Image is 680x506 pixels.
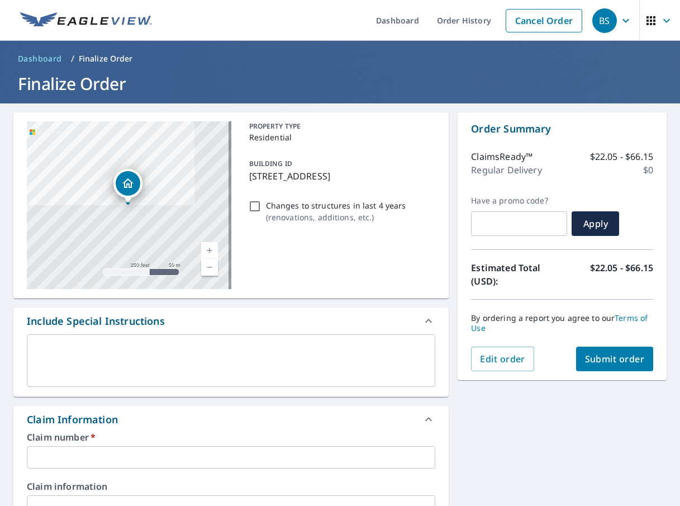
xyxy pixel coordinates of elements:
p: ( renovations, additions, etc. ) [266,211,406,223]
div: Claim Information [13,406,449,433]
p: By ordering a report you agree to our [471,313,653,333]
div: BS [592,8,617,33]
span: Edit order [480,353,525,365]
p: $0 [643,163,653,177]
div: Include Special Instructions [13,308,449,334]
span: Submit order [585,353,645,365]
div: Include Special Instructions [27,314,165,329]
div: Claim Information [27,412,118,427]
div: Dropped pin, building 1, Residential property, 1220 Takara Ct Saint Louis, MO 63131 [113,169,142,204]
button: Submit order [576,347,654,371]
p: BUILDING ID [249,159,292,168]
p: Changes to structures in last 4 years [266,200,406,211]
a: Terms of Use [471,313,648,333]
label: Claim number [27,433,435,442]
li: / [71,52,74,65]
a: Dashboard [13,50,66,68]
p: $22.05 - $66.15 [590,261,653,288]
p: Regular Delivery [471,163,541,177]
p: Residential [249,131,431,143]
p: [STREET_ADDRESS] [249,169,431,183]
span: Dashboard [18,53,62,64]
button: Apply [572,211,619,236]
a: Cancel Order [506,9,582,32]
p: PROPERTY TYPE [249,121,431,131]
label: Claim information [27,482,435,491]
a: Current Level 17, Zoom In [201,242,218,259]
img: EV Logo [20,12,152,29]
nav: breadcrumb [13,50,667,68]
p: Finalize Order [79,53,133,64]
h1: Finalize Order [13,72,667,95]
a: Current Level 17, Zoom Out [201,259,218,276]
button: Edit order [471,347,534,371]
p: Order Summary [471,121,653,136]
p: Estimated Total (USD): [471,261,562,288]
p: ClaimsReady™ [471,150,532,163]
label: Have a promo code? [471,196,567,206]
span: Apply [581,217,610,230]
p: $22.05 - $66.15 [590,150,653,163]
